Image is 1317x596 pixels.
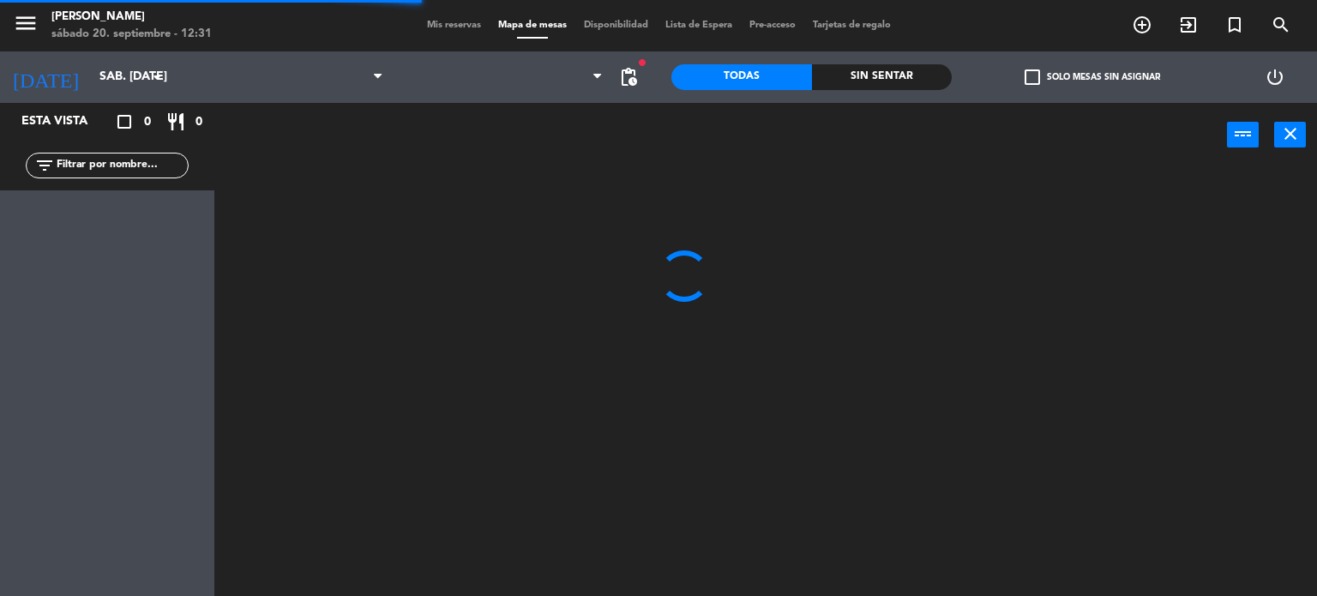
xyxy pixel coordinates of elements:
[812,64,953,90] div: Sin sentar
[114,111,135,132] i: crop_square
[1178,15,1199,35] i: exit_to_app
[144,112,151,132] span: 0
[9,111,123,132] div: Esta vista
[1132,15,1152,35] i: add_circle_outline
[165,111,186,132] i: restaurant
[1265,67,1285,87] i: power_settings_new
[34,155,55,176] i: filter_list
[55,156,188,175] input: Filtrar por nombre...
[1271,15,1291,35] i: search
[1025,69,1040,85] span: check_box_outline_blank
[13,10,39,36] i: menu
[575,21,657,30] span: Disponibilidad
[671,64,812,90] div: Todas
[1227,122,1259,147] button: power_input
[1233,123,1254,144] i: power_input
[51,26,212,43] div: sábado 20. septiembre - 12:31
[13,10,39,42] button: menu
[195,112,202,132] span: 0
[1274,122,1306,147] button: close
[490,21,575,30] span: Mapa de mesas
[657,21,741,30] span: Lista de Espera
[637,57,647,68] span: fiber_manual_record
[1224,15,1245,35] i: turned_in_not
[51,9,212,26] div: [PERSON_NAME]
[741,21,804,30] span: Pre-acceso
[1280,123,1301,144] i: close
[147,67,167,87] i: arrow_drop_down
[804,21,899,30] span: Tarjetas de regalo
[418,21,490,30] span: Mis reservas
[1025,69,1160,85] label: Solo mesas sin asignar
[618,67,639,87] span: pending_actions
